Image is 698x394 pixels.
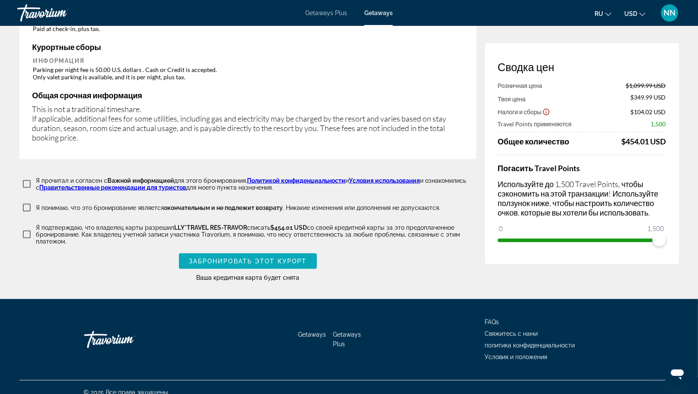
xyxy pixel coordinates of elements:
[498,239,666,241] ngx-slider: ngx-slider
[175,224,247,231] span: LLY*TRAVEL RES-TRAVOR
[333,331,361,347] a: Getaways Plus
[32,42,463,52] h4: Курортные сборы
[485,353,548,360] a: Условия и положения
[36,177,476,191] p: Я прочитал и согласен с для этого бронирования, и и ознакомились с для моего пункта назначения.
[498,107,550,116] button: Show Taxes and Fees breakdown
[32,104,463,142] div: This is not a traditional timeshare. If applicable, additional fees for some utilities, including...
[17,2,103,24] a: Travorium
[498,108,541,116] span: Налоги и сборы
[652,233,666,247] span: ngx-slider
[664,360,691,387] iframe: Кнопка запуска окна обмена сообщениями
[84,327,170,353] a: Travorium
[498,223,504,234] span: 0
[179,253,317,269] button: Забронировать этот курорт
[624,7,645,20] button: Change currency
[664,9,676,17] span: NN
[498,60,666,73] h3: Сводка цен
[32,91,463,100] h4: Общая срочная информация
[626,82,666,89] span: $1,099.99 USD
[33,66,463,81] td: Parking per night fee is 50.00 U.S. dollars . Cash or Credit is accepted. Only valet parking is a...
[189,258,307,265] span: Забронировать этот курорт
[646,223,666,234] span: 1,500
[631,94,666,103] span: $349.99 USD
[542,108,550,116] button: Show Taxes and Fees disclaimer
[622,137,666,146] div: $454.01 USD
[624,10,637,17] span: USD
[498,137,570,146] span: Общее количество
[498,163,666,173] h4: Погасить Travel Points
[247,177,346,184] a: Политикой конфиденциальности
[498,179,666,217] p: Используйте до 1,500 Travel Points, чтобы сэкономить на этой транзакции! Используйте ползунок ниж...
[298,331,326,338] a: Getaways
[36,224,476,245] p: Я подтверждаю, что владелец карты разрешил списать со своей кредитной карты за это предоплаченное...
[485,319,499,325] a: FAQs
[485,330,538,337] a: Свяжитесь с нами
[40,184,187,191] a: Правительственные рекомендации для туристов
[196,274,299,281] span: Ваша кредитная карта будет снята
[498,82,542,89] span: Розничная цена
[658,4,681,22] button: User Menu
[164,204,283,211] span: окончательным и не подлежит возврату
[108,177,175,184] span: Важной информацией
[305,9,347,16] a: Getaways Plus
[498,95,526,103] span: Твоя цена
[651,120,666,128] span: 1,500
[36,204,441,211] p: Я понимаю, что это бронирование является . Никакие изменения или дополнения не допускаются.
[498,120,572,128] span: Travel Points применяются
[595,7,611,20] button: Change language
[33,57,463,65] th: Информация
[271,224,307,231] span: $454.01 USD
[631,108,666,116] span: $104.02 USD
[349,177,420,184] a: Условия использования
[595,10,603,17] span: ru
[364,9,393,16] a: Getaways
[485,342,575,349] a: политика конфиденциальности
